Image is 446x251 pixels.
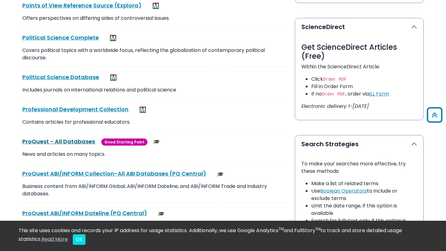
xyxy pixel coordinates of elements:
[301,43,417,61] h3: Get ScienceDirect Articles (Free)
[425,110,444,120] a: Back to Top
[369,90,389,97] a: ILL Form
[153,3,159,9] img: MeL (Michigan electronic Library)
[22,118,287,126] p: Contains articles for professional educators.
[315,226,321,232] sup: TM
[311,202,417,217] li: Limit the date range, if this option is available
[278,226,284,232] sup: TM
[22,105,129,113] a: Professional Development Collection
[322,92,345,97] code: Order PDF
[301,103,369,110] i: Electronic delivery 1-[DATE]
[22,47,287,62] p: Covers political topics with a worldwide focus, reflecting the globalization of contemporary poli...
[301,160,417,175] p: To make your searches more effective, try these methods:
[19,227,427,245] div: This site uses cookies and records your IP address for usage statistics. Additionally, we use Goo...
[110,74,116,81] img: MeL (Michigan electronic Library)
[311,217,417,232] li: Search for full-text only, if this option is available
[311,180,417,187] li: Make a list of related terms
[22,151,287,158] p: News and articles on many topics.
[295,135,423,153] button: Search Strategies
[22,183,287,198] p: Business content from ABI/INFORM Global, ABI/INFORM Dateline, and ABI/INFORM Trade and Industry d...
[301,63,417,70] p: Within the ScienceDirect Article:
[22,73,99,81] a: Political Science Database
[311,75,417,83] li: Click
[311,187,417,202] li: Use to include or exclude terms
[154,139,160,145] img: Scholarly or Peer Reviewed
[323,77,347,82] code: Order PDF
[73,234,85,245] button: Close
[101,138,147,146] span: Good Starting Point
[311,90,417,98] li: If no , order via
[22,138,95,145] a: ProQuest - All Databases
[22,34,99,41] a: Political Science Complete
[22,2,142,9] a: Points of View Reference Source (Explora)
[110,35,116,41] img: MeL (Michigan electronic Library)
[22,209,147,217] a: ProQuest ABI/INFORM Dateline (PQ Central)
[42,236,68,243] a: Read More
[158,211,164,217] img: Scholarly or Peer Reviewed
[140,107,146,113] img: MeL (Michigan electronic Library)
[22,15,287,22] p: Offers perspectives on differing sides of controversial issues.
[320,187,367,194] a: Boolean Operators
[295,18,423,36] button: ScienceDirect
[22,86,287,94] p: Includes journals on international relations and political science
[311,83,417,90] li: Fill in Order Form
[22,170,206,177] a: ProQuest ABI/INFORM Collection-All ABI Databases (PQ Central)
[217,171,224,177] img: Scholarly or Peer Reviewed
